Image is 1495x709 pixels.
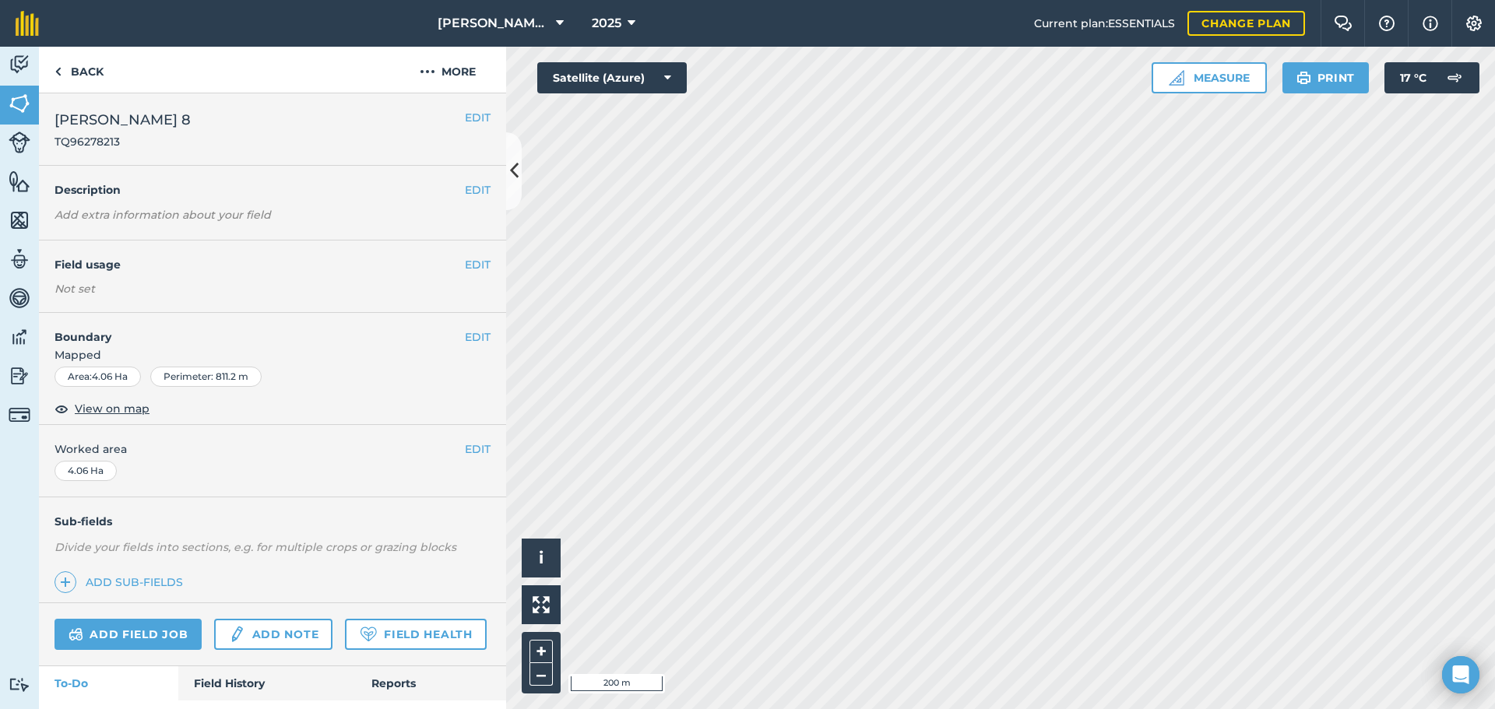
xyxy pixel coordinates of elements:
span: Current plan : ESSENTIALS [1034,15,1175,32]
span: i [539,548,543,567]
a: Change plan [1187,11,1305,36]
button: EDIT [465,328,491,346]
span: [PERSON_NAME] 8 [55,109,191,131]
a: Field Health [345,619,486,650]
img: svg+xml;base64,PD94bWwgdmVyc2lvbj0iMS4wIiBlbmNvZGluZz0idXRmLTgiPz4KPCEtLSBHZW5lcmF0b3I6IEFkb2JlIE... [9,404,30,426]
img: svg+xml;base64,PHN2ZyB4bWxucz0iaHR0cDovL3d3dy53My5vcmcvMjAwMC9zdmciIHdpZHRoPSIxOCIgaGVpZ2h0PSIyNC... [55,399,69,418]
button: View on map [55,399,149,418]
button: i [522,539,561,577]
img: Ruler icon [1169,70,1184,86]
img: A question mark icon [1377,16,1396,31]
img: svg+xml;base64,PD94bWwgdmVyc2lvbj0iMS4wIiBlbmNvZGluZz0idXRmLTgiPz4KPCEtLSBHZW5lcmF0b3I6IEFkb2JlIE... [1439,62,1470,93]
button: + [529,640,553,663]
a: To-Do [39,666,178,700]
img: svg+xml;base64,PD94bWwgdmVyc2lvbj0iMS4wIiBlbmNvZGluZz0idXRmLTgiPz4KPCEtLSBHZW5lcmF0b3I6IEFkb2JlIE... [9,325,30,349]
h4: Description [55,181,491,198]
button: Print [1282,62,1370,93]
img: svg+xml;base64,PHN2ZyB4bWxucz0iaHR0cDovL3d3dy53My5vcmcvMjAwMC9zdmciIHdpZHRoPSI1NiIgaGVpZ2h0PSI2MC... [9,92,30,115]
img: svg+xml;base64,PD94bWwgdmVyc2lvbj0iMS4wIiBlbmNvZGluZz0idXRmLTgiPz4KPCEtLSBHZW5lcmF0b3I6IEFkb2JlIE... [9,286,30,310]
button: – [529,663,553,686]
img: svg+xml;base64,PHN2ZyB4bWxucz0iaHR0cDovL3d3dy53My5vcmcvMjAwMC9zdmciIHdpZHRoPSI5IiBoZWlnaHQ9IjI0Ii... [55,62,62,81]
img: svg+xml;base64,PHN2ZyB4bWxucz0iaHR0cDovL3d3dy53My5vcmcvMjAwMC9zdmciIHdpZHRoPSIxNyIgaGVpZ2h0PSIxNy... [1423,14,1438,33]
h4: Sub-fields [39,513,506,530]
span: Worked area [55,440,491,458]
a: Add sub-fields [55,571,189,593]
span: [PERSON_NAME] Brookland Ltd [438,14,550,33]
div: Perimeter : 811.2 m [150,367,262,387]
img: svg+xml;base64,PHN2ZyB4bWxucz0iaHR0cDovL3d3dy53My5vcmcvMjAwMC9zdmciIHdpZHRoPSIxNCIgaGVpZ2h0PSIyNC... [60,573,71,591]
img: svg+xml;base64,PHN2ZyB4bWxucz0iaHR0cDovL3d3dy53My5vcmcvMjAwMC9zdmciIHdpZHRoPSIyMCIgaGVpZ2h0PSIyNC... [420,62,435,81]
span: 17 ° C [1400,62,1426,93]
img: svg+xml;base64,PHN2ZyB4bWxucz0iaHR0cDovL3d3dy53My5vcmcvMjAwMC9zdmciIHdpZHRoPSI1NiIgaGVpZ2h0PSI2MC... [9,170,30,193]
span: TQ96278213 [55,134,191,149]
button: EDIT [465,440,491,458]
button: EDIT [465,109,491,126]
h4: Field usage [55,256,465,273]
img: Four arrows, one pointing top left, one top right, one bottom right and the last bottom left [533,596,550,613]
div: Not set [55,281,491,297]
div: Open Intercom Messenger [1442,656,1479,693]
img: svg+xml;base64,PD94bWwgdmVyc2lvbj0iMS4wIiBlbmNvZGluZz0idXRmLTgiPz4KPCEtLSBHZW5lcmF0b3I6IEFkb2JlIE... [9,364,30,388]
span: View on map [75,400,149,417]
a: Add field job [55,619,202,650]
img: svg+xml;base64,PD94bWwgdmVyc2lvbj0iMS4wIiBlbmNvZGluZz0idXRmLTgiPz4KPCEtLSBHZW5lcmF0b3I6IEFkb2JlIE... [9,53,30,76]
img: svg+xml;base64,PD94bWwgdmVyc2lvbj0iMS4wIiBlbmNvZGluZz0idXRmLTgiPz4KPCEtLSBHZW5lcmF0b3I6IEFkb2JlIE... [9,247,30,271]
button: 17 °C [1384,62,1479,93]
img: svg+xml;base64,PHN2ZyB4bWxucz0iaHR0cDovL3d3dy53My5vcmcvMjAwMC9zdmciIHdpZHRoPSIxOSIgaGVpZ2h0PSIyNC... [1296,68,1311,87]
em: Add extra information about your field [55,208,271,222]
span: 2025 [592,14,621,33]
img: A cog icon [1465,16,1483,31]
img: Two speech bubbles overlapping with the left bubble in the forefront [1334,16,1353,31]
a: Field History [178,666,355,700]
button: More [389,47,506,93]
a: Add note [214,619,332,650]
img: svg+xml;base64,PD94bWwgdmVyc2lvbj0iMS4wIiBlbmNvZGluZz0idXRmLTgiPz4KPCEtLSBHZW5lcmF0b3I6IEFkb2JlIE... [228,625,245,644]
img: svg+xml;base64,PD94bWwgdmVyc2lvbj0iMS4wIiBlbmNvZGluZz0idXRmLTgiPz4KPCEtLSBHZW5lcmF0b3I6IEFkb2JlIE... [9,677,30,692]
em: Divide your fields into sections, e.g. for multiple crops or grazing blocks [55,540,456,554]
img: svg+xml;base64,PD94bWwgdmVyc2lvbj0iMS4wIiBlbmNvZGluZz0idXRmLTgiPz4KPCEtLSBHZW5lcmF0b3I6IEFkb2JlIE... [69,625,83,644]
div: 4.06 Ha [55,461,117,481]
button: EDIT [465,256,491,273]
button: Satellite (Azure) [537,62,687,93]
a: Back [39,47,119,93]
h4: Boundary [39,313,465,346]
img: fieldmargin Logo [16,11,39,36]
a: Reports [356,666,506,700]
div: Area : 4.06 Ha [55,367,141,387]
img: svg+xml;base64,PD94bWwgdmVyc2lvbj0iMS4wIiBlbmNvZGluZz0idXRmLTgiPz4KPCEtLSBHZW5lcmF0b3I6IEFkb2JlIE... [9,132,30,153]
button: EDIT [465,181,491,198]
img: svg+xml;base64,PHN2ZyB4bWxucz0iaHR0cDovL3d3dy53My5vcmcvMjAwMC9zdmciIHdpZHRoPSI1NiIgaGVpZ2h0PSI2MC... [9,209,30,232]
span: Mapped [39,346,506,363]
button: Measure [1152,62,1267,93]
